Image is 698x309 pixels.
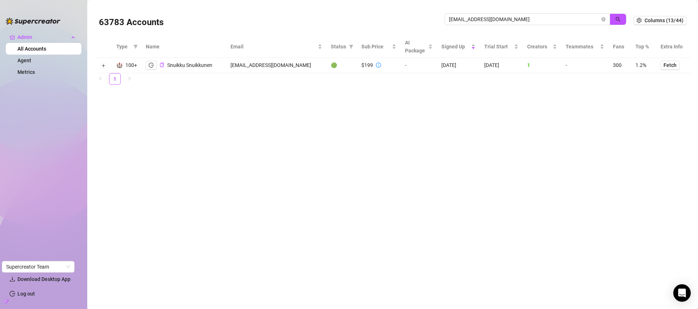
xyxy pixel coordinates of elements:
[613,62,622,68] span: 300
[441,43,470,51] span: Signed Up
[361,43,390,51] span: Sub Price
[124,73,135,85] button: right
[357,36,401,58] th: Sub Price
[523,36,562,58] th: Creators
[149,63,154,68] span: logout
[230,43,316,51] span: Email
[17,276,71,282] span: Download Desktop App
[609,36,631,58] th: Fans
[663,62,677,68] span: Fetch
[17,58,31,63] a: Agent
[226,58,326,73] td: [EMAIL_ADDRESS][DOMAIN_NAME]
[631,36,656,58] th: Top %
[17,31,69,43] span: Admin
[331,62,337,68] span: 🟢
[527,62,530,68] span: 1
[109,74,120,84] a: 1
[566,43,598,51] span: Teammates
[95,73,106,85] li: Previous Page
[100,63,106,69] button: Expand row
[480,36,523,58] th: Trial Start
[17,46,46,52] a: All Accounts
[127,76,132,81] span: right
[133,44,138,49] span: filter
[9,34,15,40] span: crown
[634,16,686,25] button: Columns (13/44)
[527,43,551,51] span: Creators
[615,17,621,22] span: search
[167,62,212,68] span: Snuikku Snuikkunen
[376,63,381,68] span: info-circle
[125,61,137,69] div: 100+
[98,76,103,81] span: left
[9,276,15,282] span: download
[17,69,35,75] a: Metrics
[673,284,691,302] div: Open Intercom Messenger
[124,73,135,85] li: Next Page
[401,58,437,73] td: -
[349,44,353,49] span: filter
[401,36,437,58] th: AI Package
[331,43,346,51] span: Status
[449,15,600,23] input: Search by UID / Name / Email / Creator Username
[645,17,683,23] span: Columns (13/44)
[637,18,642,23] span: setting
[480,58,523,73] td: [DATE]
[132,41,139,52] span: filter
[116,61,123,69] div: 🏰
[437,36,480,58] th: Signed Up
[601,17,606,21] button: close-circle
[561,36,609,58] th: Teammates
[661,61,679,70] button: Fetch
[95,73,106,85] button: left
[6,17,60,25] img: logo-BBDzfeDw.svg
[635,62,646,68] span: 1.2%
[4,299,9,304] span: build
[146,61,157,70] button: logout
[348,41,355,52] span: filter
[405,39,427,55] span: AI Package
[116,43,131,51] span: Type
[160,63,164,67] span: copy
[17,291,35,297] a: Log out
[484,43,513,51] span: Trial Start
[109,73,121,85] li: 1
[226,36,326,58] th: Email
[99,17,164,28] h3: 63783 Accounts
[6,261,70,272] span: Supercreator Team
[160,63,164,68] button: Copy Account UID
[361,61,373,69] div: $199
[141,36,226,58] th: Name
[566,62,567,68] span: -
[437,58,480,73] td: [DATE]
[656,36,691,58] th: Extra Info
